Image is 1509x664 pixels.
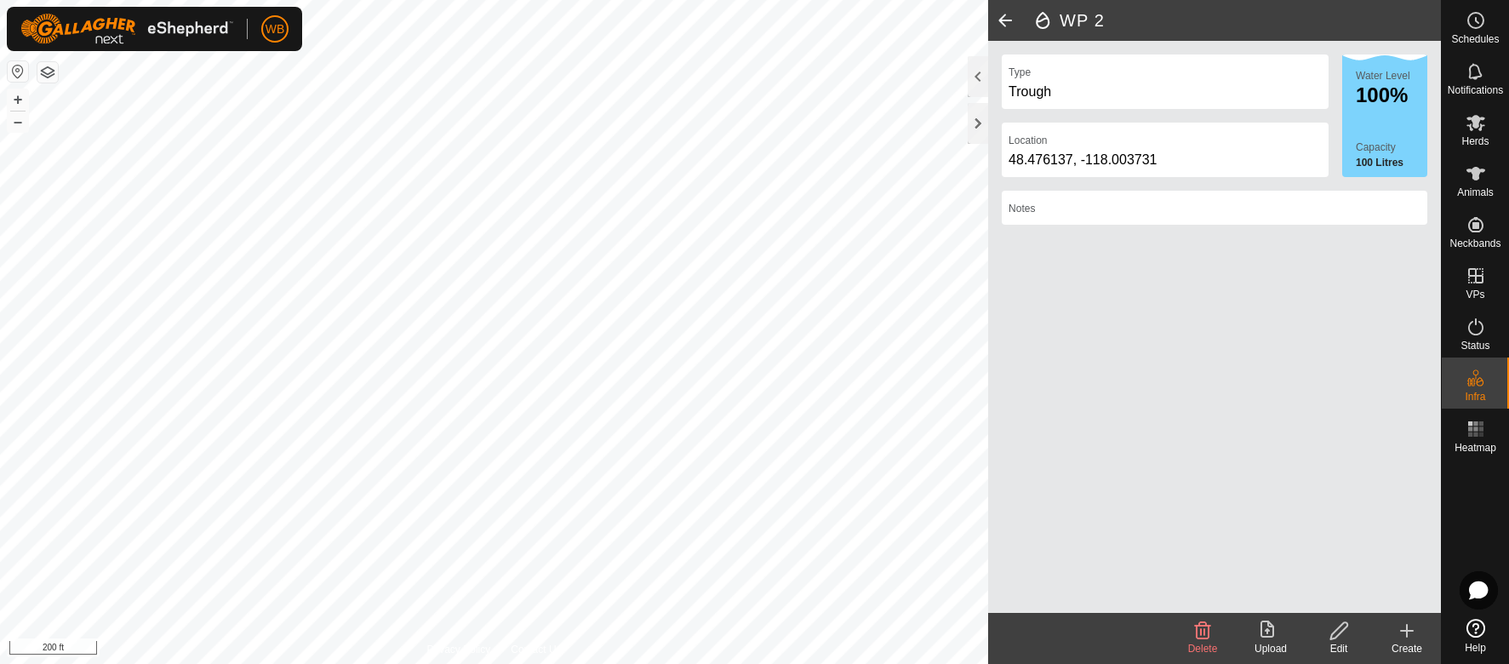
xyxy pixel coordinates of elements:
[1465,392,1485,402] span: Infra
[266,20,285,38] span: WB
[1009,150,1322,170] div: 48.476137, -118.003731
[1451,34,1499,44] span: Schedules
[1009,82,1322,102] div: Trough
[1442,612,1509,660] a: Help
[1356,140,1427,155] label: Capacity
[1466,289,1484,300] span: VPs
[1009,201,1035,216] label: Notes
[1455,443,1496,453] span: Heatmap
[8,89,28,110] button: +
[1009,65,1031,80] label: Type
[1305,641,1373,656] div: Edit
[1460,341,1489,351] span: Status
[1009,133,1047,148] label: Location
[1457,187,1494,197] span: Animals
[20,14,233,44] img: Gallagher Logo
[1461,136,1489,146] span: Herds
[1356,155,1427,170] label: 100 Litres
[8,61,28,82] button: Reset Map
[8,112,28,132] button: –
[427,642,491,657] a: Privacy Policy
[511,642,561,657] a: Contact Us
[1237,641,1305,656] div: Upload
[1356,85,1427,106] div: 100%
[1188,643,1218,655] span: Delete
[1356,70,1410,82] label: Water Level
[1373,641,1441,656] div: Create
[37,62,58,83] button: Map Layers
[1032,10,1441,31] h2: WP 2
[1465,643,1486,653] span: Help
[1449,238,1500,249] span: Neckbands
[1448,85,1503,95] span: Notifications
